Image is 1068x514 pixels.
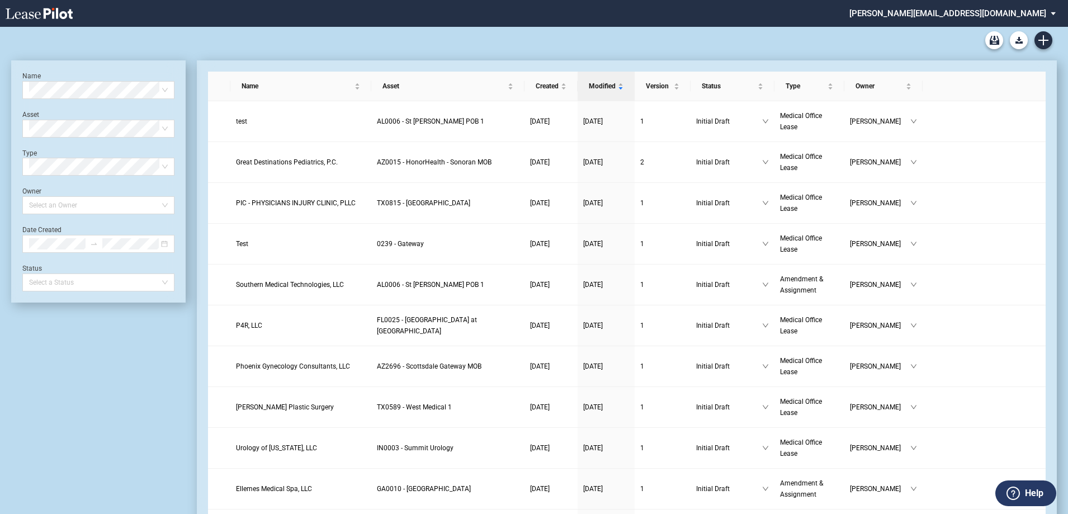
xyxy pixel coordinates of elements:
[583,442,629,454] a: [DATE]
[530,361,572,372] a: [DATE]
[236,361,366,372] a: Phoenix Gynecology Consultants, LLC
[236,403,334,411] span: Livingston Plastic Surgery
[530,483,572,494] a: [DATE]
[696,116,762,127] span: Initial Draft
[530,402,572,413] a: [DATE]
[583,197,629,209] a: [DATE]
[578,72,635,101] th: Modified
[780,437,839,459] a: Medical Office Lease
[583,483,629,494] a: [DATE]
[780,478,839,500] a: Amendment & Assignment
[850,320,910,331] span: [PERSON_NAME]
[583,158,603,166] span: [DATE]
[696,279,762,290] span: Initial Draft
[780,398,822,417] span: Medical Office Lease
[583,279,629,290] a: [DATE]
[583,444,603,452] span: [DATE]
[762,281,769,288] span: down
[377,238,519,249] a: 0239 - Gateway
[640,362,644,370] span: 1
[702,81,755,92] span: Status
[22,265,42,272] label: Status
[850,157,910,168] span: [PERSON_NAME]
[22,111,39,119] label: Asset
[762,322,769,329] span: down
[696,361,762,372] span: Initial Draft
[850,442,910,454] span: [PERSON_NAME]
[583,281,603,289] span: [DATE]
[530,157,572,168] a: [DATE]
[236,483,366,494] a: Ellemes Medical Spa, LLC
[910,159,917,166] span: down
[696,402,762,413] span: Initial Draft
[762,363,769,370] span: down
[530,444,550,452] span: [DATE]
[377,281,484,289] span: AL0006 - St Vincent POB 1
[780,273,839,296] a: Amendment & Assignment
[780,112,822,131] span: Medical Office Lease
[850,238,910,249] span: [PERSON_NAME]
[236,158,338,166] span: Great Destinations Pediatrics, P.C.
[696,483,762,494] span: Initial Draft
[985,31,1003,49] a: Archive
[90,240,98,248] span: to
[377,316,477,335] span: FL0025 - Medical Village at Maitland
[236,320,366,331] a: P4R, LLC
[236,444,317,452] span: Urology of Indiana, LLC
[1010,31,1028,49] button: Download Blank Form
[524,72,578,101] th: Created
[910,281,917,288] span: down
[844,72,923,101] th: Owner
[640,322,644,329] span: 1
[377,362,481,370] span: AZ2696 - Scottsdale Gateway MOB
[640,199,644,207] span: 1
[910,322,917,329] span: down
[236,116,366,127] a: test
[530,158,550,166] span: [DATE]
[90,240,98,248] span: swap-right
[646,81,672,92] span: Version
[236,485,312,493] span: Ellemes Medical Spa, LLC
[850,279,910,290] span: [PERSON_NAME]
[530,403,550,411] span: [DATE]
[780,151,839,173] a: Medical Office Lease
[640,485,644,493] span: 1
[762,241,769,247] span: down
[640,116,685,127] a: 1
[780,357,822,376] span: Medical Office Lease
[856,81,904,92] span: Owner
[22,226,62,234] label: Date Created
[583,320,629,331] a: [DATE]
[583,403,603,411] span: [DATE]
[377,402,519,413] a: TX0589 - West Medical 1
[583,240,603,248] span: [DATE]
[583,238,629,249] a: [DATE]
[22,149,37,157] label: Type
[1034,31,1052,49] a: Create new document
[236,117,247,125] span: test
[640,442,685,454] a: 1
[377,483,519,494] a: GA0010 - [GEOGRAPHIC_DATA]
[377,485,471,493] span: GA0010 - Peachtree Dunwoody Medical Center
[530,240,550,248] span: [DATE]
[230,72,371,101] th: Name
[371,72,524,101] th: Asset
[635,72,691,101] th: Version
[780,316,822,335] span: Medical Office Lease
[377,240,424,248] span: 0239 - Gateway
[995,480,1056,506] button: Help
[640,157,685,168] a: 2
[236,279,366,290] a: Southern Medical Technologies, LLC
[583,361,629,372] a: [DATE]
[377,442,519,454] a: IN0003 - Summit Urology
[530,238,572,249] a: [DATE]
[640,483,685,494] a: 1
[583,157,629,168] a: [DATE]
[910,363,917,370] span: down
[377,361,519,372] a: AZ2696 - Scottsdale Gateway MOB
[691,72,774,101] th: Status
[377,157,519,168] a: AZ0015 - HonorHealth - Sonoran MOB
[530,117,550,125] span: [DATE]
[236,322,262,329] span: P4R, LLC
[780,314,839,337] a: Medical Office Lease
